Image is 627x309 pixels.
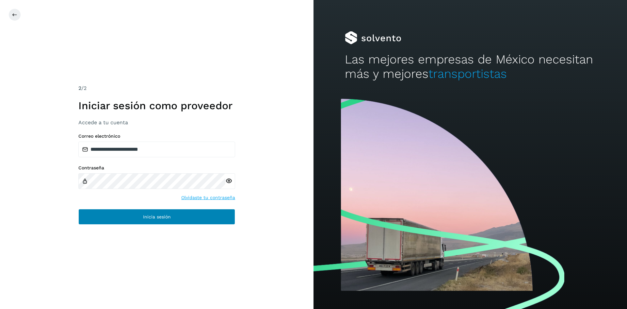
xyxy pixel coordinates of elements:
button: Inicia sesión [78,209,235,225]
div: /2 [78,84,235,92]
label: Contraseña [78,165,235,171]
a: Olvidaste tu contraseña [181,194,235,201]
h3: Accede a tu cuenta [78,119,235,126]
span: 2 [78,85,81,91]
h1: Iniciar sesión como proveedor [78,99,235,112]
span: Inicia sesión [143,215,171,219]
label: Correo electrónico [78,133,235,139]
span: transportistas [428,67,507,81]
h2: Las mejores empresas de México necesitan más y mejores [345,52,596,81]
